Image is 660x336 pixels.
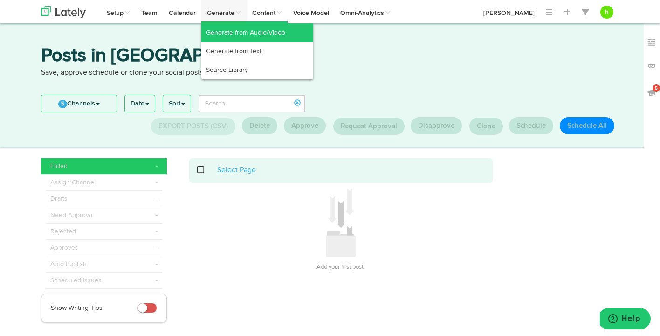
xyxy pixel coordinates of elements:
button: Clone [469,118,503,135]
span: - [156,210,158,220]
span: Drafts [50,194,68,203]
span: - [156,243,158,252]
h3: Add your first post! [189,258,493,275]
span: - [156,194,158,203]
img: icon_add_something.svg [326,188,356,258]
span: - [156,161,158,171]
a: Sort [163,95,191,112]
span: 5 [653,84,660,92]
span: Approved [50,243,79,252]
span: Clone [477,123,495,130]
span: Assign Channel [50,178,96,187]
button: h [600,6,613,19]
span: Request Approval [341,123,397,130]
button: Request Approval [333,118,405,135]
span: - [156,178,158,187]
a: Generate from Audio/Video [201,23,313,42]
button: Delete [242,117,277,134]
input: Search [199,95,305,112]
h3: Posts in [GEOGRAPHIC_DATA] [41,47,619,68]
img: announcements_off.svg [647,88,656,97]
img: links_off.svg [647,61,656,70]
span: - [156,259,158,269]
a: Generate from Text [201,42,313,61]
a: Select Page [217,167,256,174]
span: Show Writing Tips [51,305,103,311]
button: Approve [284,117,326,134]
button: Disapprove [411,117,462,134]
a: Source Library [201,61,313,79]
p: Save, approve schedule or clone your social posts here. [41,68,619,78]
span: - [156,227,158,236]
button: Export Posts (CSV) [151,118,235,135]
span: Scheduled Issues [50,276,102,285]
a: Date [125,95,155,112]
a: 5Channels [41,95,117,112]
img: keywords_off.svg [647,38,656,47]
span: Auto Publish [50,259,87,269]
button: Schedule All [560,117,614,134]
img: logo_lately_bg_light.svg [41,6,86,18]
button: Schedule [509,117,553,134]
span: 5 [58,100,67,108]
span: - [156,276,158,285]
iframe: Opens a widget where you can find more information [600,308,651,331]
span: Failed [50,161,68,171]
span: Rejected [50,227,76,236]
span: Need Approval [50,210,94,220]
